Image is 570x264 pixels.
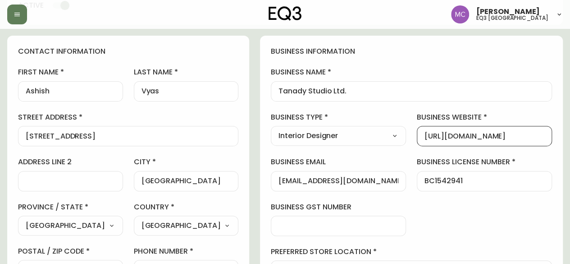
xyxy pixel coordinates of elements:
[451,5,469,23] img: 6dbdb61c5655a9a555815750a11666cc
[271,157,406,167] label: business email
[18,246,123,256] label: postal / zip code
[18,157,123,167] label: address line 2
[417,112,552,122] label: business website
[134,67,239,77] label: last name
[18,202,123,212] label: province / state
[271,46,552,56] h4: business information
[134,246,239,256] label: phone number
[134,202,239,212] label: country
[134,157,239,167] label: city
[476,8,540,15] span: [PERSON_NAME]
[271,67,552,77] label: business name
[476,15,548,21] h5: eq3 [GEOGRAPHIC_DATA]
[424,132,544,140] input: https://www.designshop.com
[18,46,238,56] h4: contact information
[271,202,406,212] label: business gst number
[18,67,123,77] label: first name
[271,247,552,257] label: preferred store location
[18,112,238,122] label: street address
[271,112,406,122] label: business type
[269,6,302,21] img: logo
[417,157,552,167] label: business license number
